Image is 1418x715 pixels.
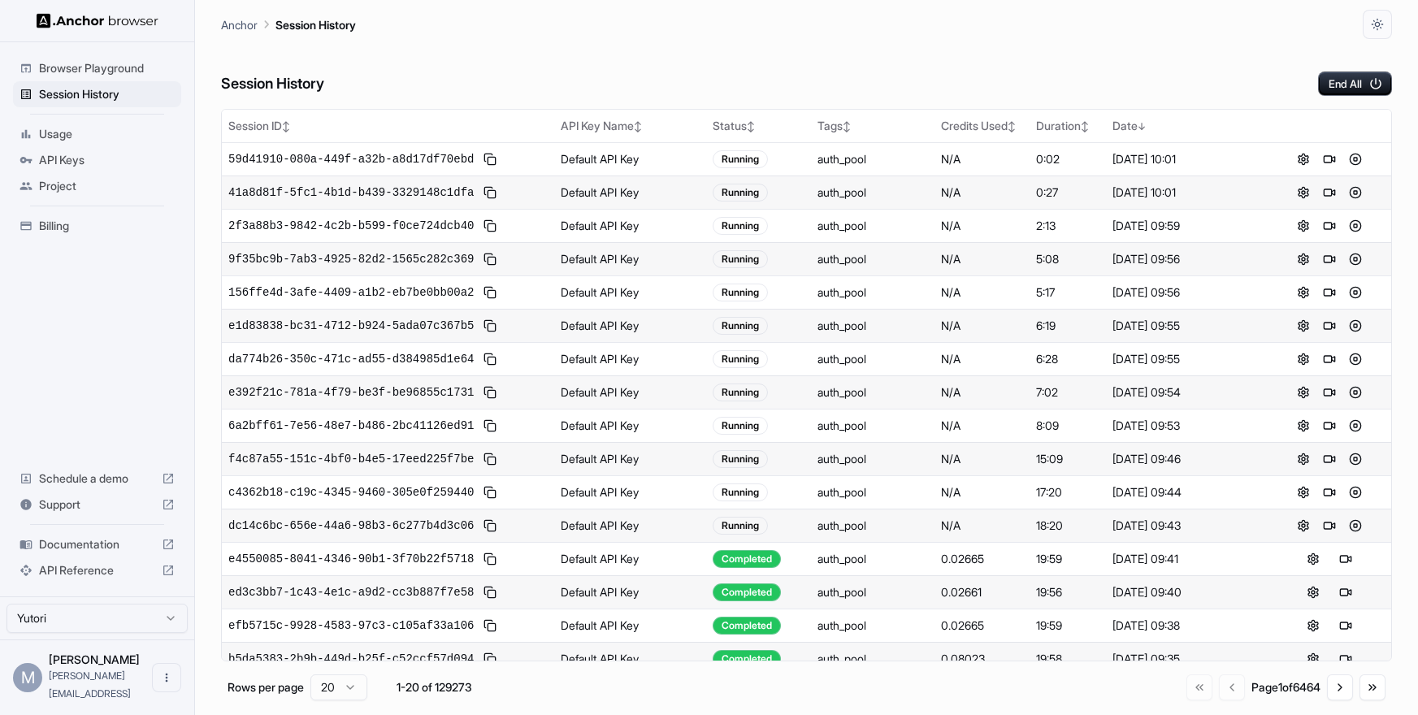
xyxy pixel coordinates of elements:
div: N/A [941,451,1023,467]
span: e4550085-8041-4346-90b1-3f70b22f5718 [228,551,474,567]
td: Default API Key [554,275,706,309]
span: Support [39,496,155,513]
span: API Reference [39,562,155,578]
span: API Keys [39,152,175,168]
span: 59d41910-080a-449f-a32b-a8d17df70ebd [228,151,474,167]
span: miki@yutori.ai [49,669,131,700]
div: [DATE] 09:41 [1112,551,1261,567]
td: Default API Key [554,242,706,275]
button: End All [1318,71,1392,96]
div: Schedule a demo [13,466,181,492]
div: auth_pool [817,518,866,534]
div: Running [713,250,768,268]
div: [DATE] 09:44 [1112,484,1261,500]
div: auth_pool [817,218,866,234]
td: Default API Key [554,209,706,242]
div: Running [713,483,768,501]
div: [DATE] 09:59 [1112,218,1261,234]
span: Schedule a demo [39,470,155,487]
div: [DATE] 09:46 [1112,451,1261,467]
td: Default API Key [554,309,706,342]
div: auth_pool [817,451,866,467]
div: 0:27 [1036,184,1100,201]
div: [DATE] 09:56 [1112,284,1261,301]
div: N/A [941,284,1023,301]
div: N/A [941,418,1023,434]
td: Default API Key [554,509,706,542]
div: [DATE] 09:55 [1112,351,1261,367]
span: Session History [39,86,175,102]
div: [DATE] 09:35 [1112,651,1261,667]
span: f4c87a55-151c-4bf0-b4e5-17eed225f7be [228,451,474,467]
span: 156ffe4d-3afe-4409-a1b2-eb7be0bb00a2 [228,284,474,301]
span: Project [39,178,175,194]
span: ↓ [1138,120,1146,132]
div: N/A [941,218,1023,234]
div: 0.02665 [941,551,1023,567]
span: 6a2bff61-7e56-48e7-b486-2bc41126ed91 [228,418,474,434]
p: Anchor [221,16,258,33]
span: c4362b18-c19c-4345-9460-305e0f259440 [228,484,474,500]
div: API Reference [13,557,181,583]
div: [DATE] 10:01 [1112,151,1261,167]
div: Support [13,492,181,518]
div: Page 1 of 6464 [1251,679,1320,695]
span: da774b26-350c-471c-ad55-d384985d1e64 [228,351,474,367]
div: 8:09 [1036,418,1100,434]
div: Running [713,517,768,535]
span: b5da5383-2b9b-449d-b25f-c52ccf57d094 [228,651,474,667]
div: 7:02 [1036,384,1100,401]
span: Documentation [39,536,155,552]
td: Default API Key [554,409,706,442]
div: auth_pool [817,418,866,434]
div: auth_pool [817,384,866,401]
div: 17:20 [1036,484,1100,500]
div: Project [13,173,181,199]
div: auth_pool [817,584,866,600]
span: ↕ [747,120,755,132]
div: [DATE] 09:38 [1112,617,1261,634]
div: 15:09 [1036,451,1100,467]
div: 6:19 [1036,318,1100,334]
div: Completed [713,550,781,568]
div: Running [713,184,768,201]
div: Running [713,350,768,368]
td: Default API Key [554,342,706,375]
div: [DATE] 09:55 [1112,318,1261,334]
div: Duration [1036,118,1100,134]
span: ed3c3bb7-1c43-4e1c-a9d2-cc3b887f7e58 [228,584,474,600]
div: 0.02661 [941,584,1023,600]
div: 19:59 [1036,617,1100,634]
button: Open menu [152,663,181,692]
span: ↕ [1008,120,1016,132]
div: N/A [941,351,1023,367]
div: 19:56 [1036,584,1100,600]
span: ↕ [1081,120,1089,132]
div: N/A [941,318,1023,334]
div: [DATE] 09:53 [1112,418,1261,434]
div: N/A [941,184,1023,201]
span: e1d83838-bc31-4712-b924-5ada07c367b5 [228,318,474,334]
div: Running [713,417,768,435]
img: Anchor Logo [37,13,158,28]
div: auth_pool [817,284,866,301]
span: Miki Pokryvailo [49,652,140,666]
div: API Key Name [561,118,700,134]
p: Session History [275,16,356,33]
div: auth_pool [817,318,866,334]
td: Default API Key [554,575,706,609]
span: e392f21c-781a-4f79-be3f-be96855c1731 [228,384,474,401]
div: [DATE] 09:40 [1112,584,1261,600]
div: Session ID [228,118,548,134]
div: auth_pool [817,484,866,500]
div: auth_pool [817,251,866,267]
div: Date [1112,118,1261,134]
td: Default API Key [554,375,706,409]
div: N/A [941,484,1023,500]
div: Session History [13,81,181,107]
div: N/A [941,384,1023,401]
td: Default API Key [554,175,706,209]
div: Completed [713,583,781,601]
div: [DATE] 09:43 [1112,518,1261,534]
h6: Session History [221,72,324,96]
